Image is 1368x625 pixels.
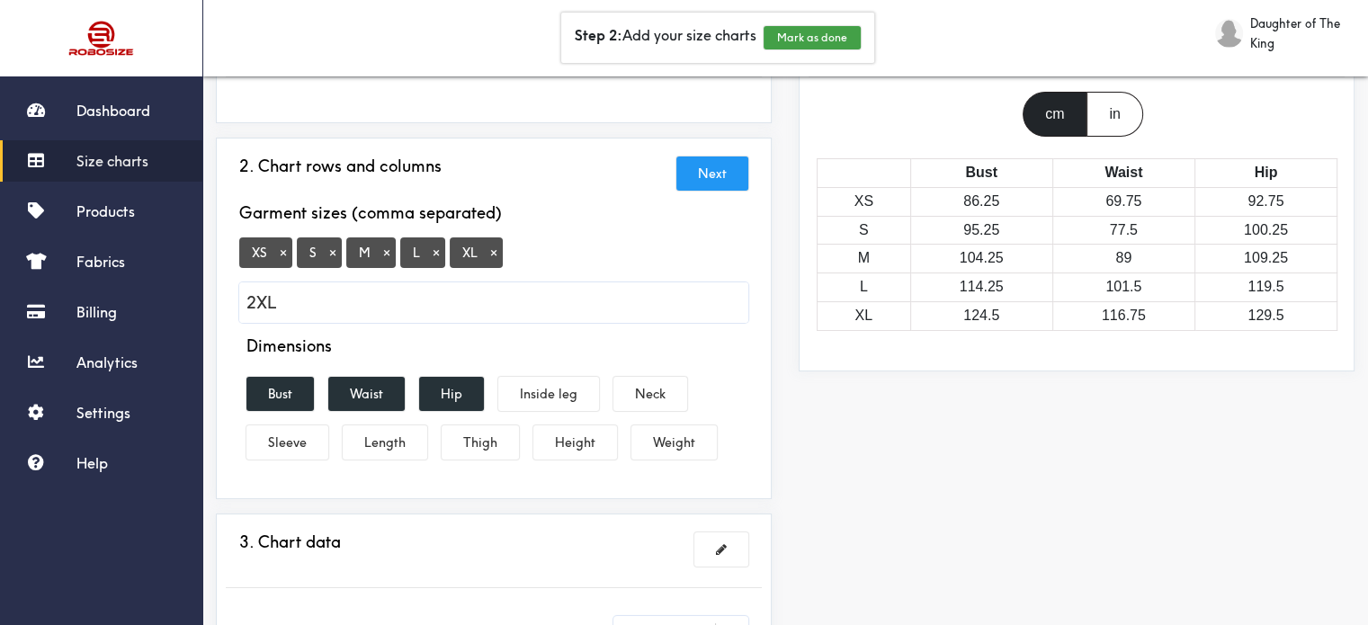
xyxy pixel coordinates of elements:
[76,253,125,271] span: Fabrics
[575,26,622,44] b: Step 2:
[613,377,687,411] button: Neck
[764,26,861,49] button: Mark as done
[419,377,484,411] button: Hip
[1194,245,1337,273] td: 109.25
[910,216,1052,245] td: 95.25
[1194,187,1337,216] td: 92.75
[239,203,502,223] h4: Garment sizes (comma separated)
[818,273,911,302] td: L
[378,245,396,261] button: Tag at index 2 with value M focussed. Press backspace to remove
[910,158,1052,187] th: Bust
[346,237,396,268] span: M
[239,237,292,268] span: XS
[910,273,1052,302] td: 114.25
[76,102,150,120] span: Dashboard
[442,425,519,460] button: Thigh
[498,377,599,411] button: Inside leg
[1194,273,1337,302] td: 119.5
[1215,19,1243,48] img: Daughter of The King
[818,187,911,216] td: XS
[1052,245,1194,273] td: 89
[1023,92,1086,137] div: cm
[1194,216,1337,245] td: 100.25
[239,282,748,323] input: Small, Medium, Large
[1194,301,1337,330] td: 129.5
[533,425,617,460] button: Height
[239,532,341,552] h3: 3. Chart data
[1052,216,1194,245] td: 77.5
[1052,187,1194,216] td: 69.75
[450,237,503,268] span: XL
[76,152,148,170] span: Size charts
[328,377,405,411] button: Waist
[76,404,130,422] span: Settings
[818,245,911,273] td: M
[676,156,748,191] button: Next
[818,216,911,245] td: S
[246,425,328,460] button: Sleeve
[818,301,911,330] td: XL
[246,336,332,356] h4: Dimensions
[1086,92,1142,137] div: in
[910,187,1052,216] td: 86.25
[1250,13,1350,53] span: Daughter of The King
[297,237,342,268] span: S
[400,237,445,268] span: L
[910,245,1052,273] td: 104.25
[910,301,1052,330] td: 124.5
[34,13,169,63] img: Robosize
[274,245,292,261] button: Tag at index 0 with value XS focussed. Press backspace to remove
[239,156,442,176] h3: 2. Chart rows and columns
[561,13,874,63] div: Add your size charts
[1052,301,1194,330] td: 116.75
[1052,273,1194,302] td: 101.5
[1052,158,1194,187] th: Waist
[76,353,138,371] span: Analytics
[485,245,503,261] button: Tag at index 4 with value XL focussed. Press backspace to remove
[1194,158,1337,187] th: Hip
[324,245,342,261] button: Tag at index 1 with value S focussed. Press backspace to remove
[76,303,117,321] span: Billing
[246,377,314,411] button: Bust
[343,425,427,460] button: Length
[76,202,135,220] span: Products
[427,245,445,261] button: Tag at index 3 with value L focussed. Press backspace to remove
[76,454,108,472] span: Help
[631,425,717,460] button: Weight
